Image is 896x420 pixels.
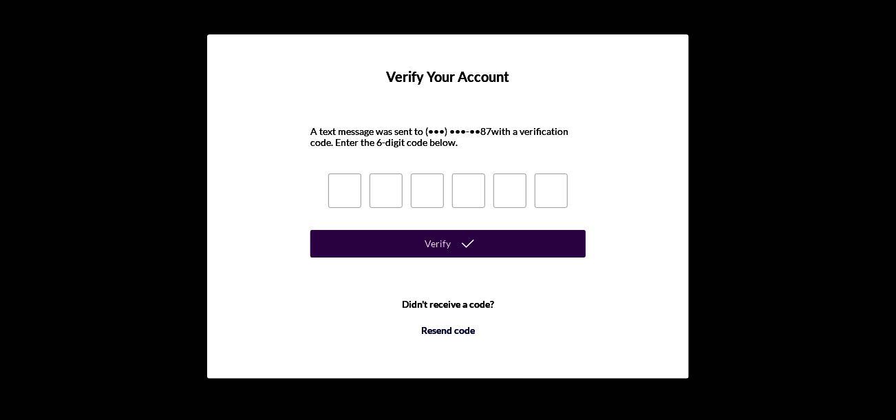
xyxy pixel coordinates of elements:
h4: Verify Your Account [387,69,510,105]
button: Resend code [310,317,586,344]
div: Resend code [421,317,475,344]
div: A text message was sent to (•••) •••-•• 87 with a verification code. Enter the 6-digit code below. [310,126,586,148]
button: Verify [310,230,586,258]
div: Verify [425,230,451,258]
b: Didn't receive a code? [402,299,494,310]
